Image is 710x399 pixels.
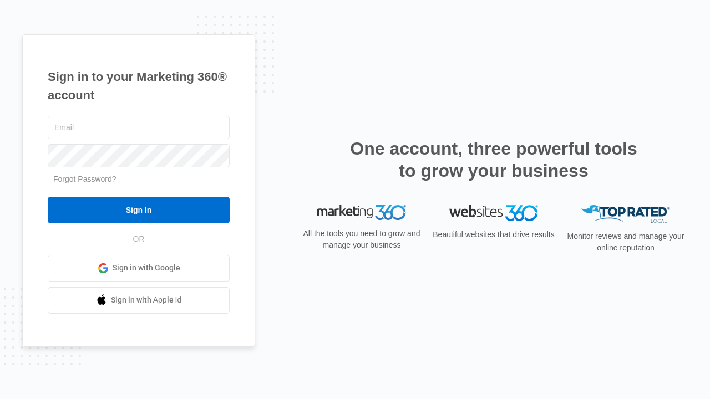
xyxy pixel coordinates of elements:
[48,255,230,282] a: Sign in with Google
[564,231,688,254] p: Monitor reviews and manage your online reputation
[48,68,230,104] h1: Sign in to your Marketing 360® account
[347,137,641,182] h2: One account, three powerful tools to grow your business
[449,205,538,221] img: Websites 360
[432,229,556,241] p: Beautiful websites that drive results
[48,116,230,139] input: Email
[111,294,182,306] span: Sign in with Apple Id
[125,233,153,245] span: OR
[48,287,230,314] a: Sign in with Apple Id
[53,175,116,183] a: Forgot Password?
[113,262,180,274] span: Sign in with Google
[581,205,670,223] img: Top Rated Local
[300,228,424,251] p: All the tools you need to grow and manage your business
[317,205,406,221] img: Marketing 360
[48,197,230,223] input: Sign In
